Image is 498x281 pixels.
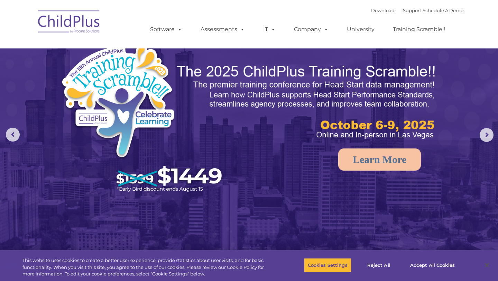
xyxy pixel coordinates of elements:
a: Schedule A Demo [423,8,463,13]
span: Last name [96,46,117,51]
a: IT [256,22,283,36]
div: This website uses cookies to create a better user experience, provide statistics about user visit... [22,257,274,278]
font: | [371,8,463,13]
a: University [340,22,381,36]
a: Support [403,8,421,13]
a: Assessments [194,22,252,36]
button: Close [479,257,495,273]
a: Learn More [338,148,421,171]
a: Company [287,22,335,36]
a: Download [371,8,395,13]
a: Software [143,22,189,36]
img: ChildPlus by Procare Solutions [35,6,104,40]
button: Accept All Cookies [406,258,459,272]
button: Cookies Settings [304,258,351,272]
button: Reject All [357,258,400,272]
a: Training Scramble!! [386,22,452,36]
span: Phone number [96,74,126,79]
